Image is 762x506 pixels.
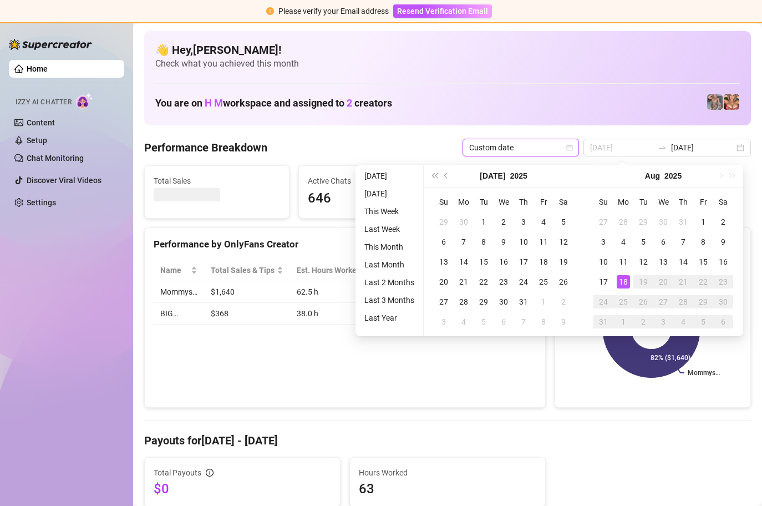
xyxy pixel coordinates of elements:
div: 3 [657,315,670,328]
a: Discover Viral Videos [27,176,101,185]
th: Total Sales & Tips [204,260,290,281]
td: 2025-06-30 [454,212,474,232]
td: 2025-08-17 [593,272,613,292]
th: Mo [613,192,633,212]
div: 18 [617,275,630,289]
td: 2025-07-18 [534,252,553,272]
div: 14 [677,255,690,269]
div: 30 [497,295,510,308]
div: 5 [557,215,570,229]
img: AI Chatter [76,93,93,109]
td: 2025-07-30 [494,292,514,312]
td: 2025-08-10 [593,252,613,272]
td: 2025-07-02 [494,212,514,232]
span: Custom date [469,139,572,156]
div: 16 [717,255,730,269]
div: 25 [537,275,550,289]
img: pennylondonvip [707,94,723,110]
div: 31 [677,215,690,229]
div: 6 [717,315,730,328]
th: Sa [713,192,733,212]
input: Start date [590,141,653,154]
div: 9 [497,235,510,249]
div: 1 [617,315,630,328]
div: 5 [637,235,650,249]
h4: 👋 Hey, [PERSON_NAME] ! [155,42,740,58]
td: 2025-07-28 [613,212,633,232]
div: 26 [557,275,570,289]
span: Check what you achieved this month [155,58,740,70]
div: 24 [517,275,530,289]
td: 2025-07-13 [434,252,454,272]
td: 2025-07-01 [474,212,494,232]
td: BIG… [154,303,204,325]
div: 29 [477,295,490,308]
li: Last Month [360,258,419,271]
h4: Payouts for [DATE] - [DATE] [144,433,751,448]
td: 2025-09-01 [613,312,633,332]
td: 2025-09-02 [633,312,653,332]
td: 2025-07-03 [514,212,534,232]
div: 28 [457,295,470,308]
li: [DATE] [360,169,419,183]
div: 4 [677,315,690,328]
td: 2025-08-21 [673,272,693,292]
div: 27 [437,295,450,308]
td: 2025-07-31 [673,212,693,232]
li: This Month [360,240,419,254]
div: 12 [637,255,650,269]
div: 6 [657,235,670,249]
td: 2025-08-23 [713,272,733,292]
div: 15 [477,255,490,269]
input: End date [671,141,734,154]
td: 2025-08-27 [653,292,673,312]
div: 5 [477,315,490,328]
div: 5 [697,315,710,328]
span: swap-right [658,143,667,152]
td: 62.5 h [290,281,377,303]
span: Active Chats [308,175,434,187]
img: logo-BBDzfeDw.svg [9,39,92,50]
th: We [494,192,514,212]
td: 2025-07-17 [514,252,534,272]
span: to [658,143,667,152]
td: 2025-08-15 [693,252,713,272]
td: 2025-07-09 [494,232,514,252]
div: 31 [517,295,530,308]
button: Choose a month [645,165,660,187]
div: 23 [497,275,510,289]
td: 2025-07-16 [494,252,514,272]
div: 28 [677,295,690,308]
span: Total Sales [154,175,280,187]
td: $368 [204,303,290,325]
td: 2025-07-27 [593,212,613,232]
td: 2025-07-27 [434,292,454,312]
h1: You are on workspace and assigned to creators [155,97,392,109]
td: 2025-09-03 [653,312,673,332]
div: 8 [537,315,550,328]
td: 2025-08-05 [474,312,494,332]
div: 1 [477,215,490,229]
td: 2025-08-14 [673,252,693,272]
div: 14 [457,255,470,269]
div: 20 [657,275,670,289]
td: 2025-08-09 [553,312,573,332]
td: 2025-07-29 [633,212,653,232]
td: 2025-07-28 [454,292,474,312]
td: 2025-07-12 [553,232,573,252]
td: 2025-08-31 [593,312,613,332]
td: 2025-08-06 [494,312,514,332]
div: 28 [617,215,630,229]
span: Name [160,264,189,276]
a: Chat Monitoring [27,154,84,163]
img: pennylondon [724,94,739,110]
td: 2025-08-25 [613,292,633,312]
div: 31 [597,315,610,328]
td: 2025-08-19 [633,272,653,292]
th: We [653,192,673,212]
td: 2025-08-16 [713,252,733,272]
div: 29 [637,215,650,229]
span: 63 [359,480,536,498]
td: $1,640 [204,281,290,303]
div: 4 [617,235,630,249]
